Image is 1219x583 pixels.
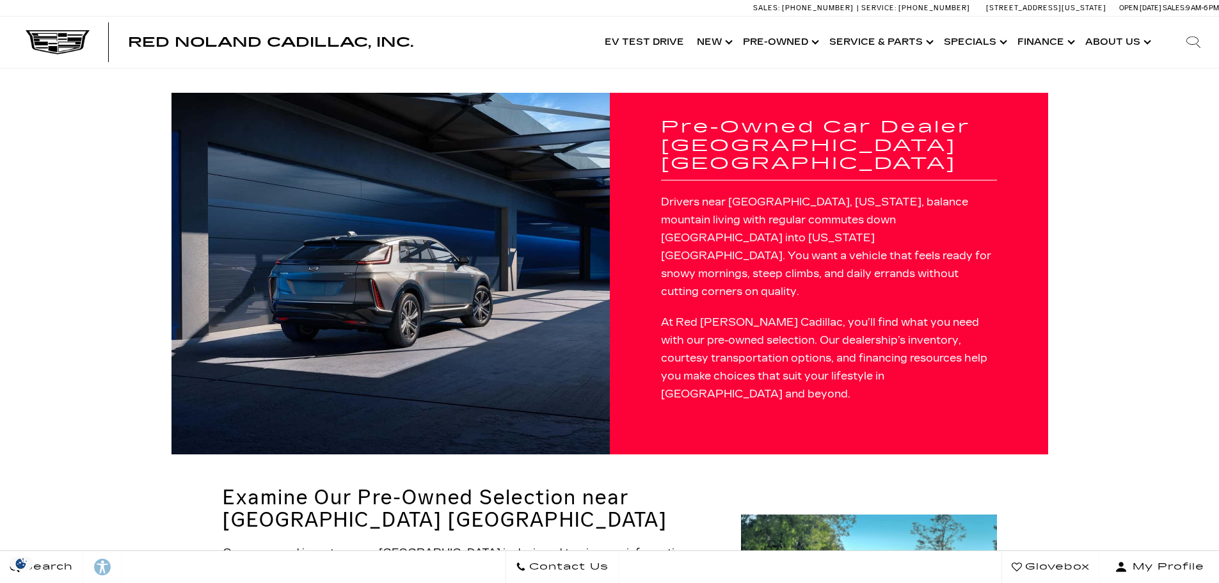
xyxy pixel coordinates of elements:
[1163,4,1186,12] span: Sales:
[937,17,1011,68] a: Specials
[1022,558,1090,576] span: Glovebox
[6,557,36,570] section: Click to Open Cookie Consent Modal
[1011,17,1079,68] a: Finance
[857,4,973,12] a: Service: [PHONE_NUMBER]
[526,558,609,576] span: Contact Us
[506,551,619,583] a: Contact Us
[661,314,997,403] p: At Red [PERSON_NAME] Cadillac, you’ll find what you need with our pre-owned selection. Our dealer...
[661,193,997,301] p: Drivers near [GEOGRAPHIC_DATA], [US_STATE], balance mountain living with regular commutes down [G...
[737,17,823,68] a: Pre-Owned
[1001,551,1100,583] a: Glovebox
[26,30,90,54] img: Cadillac Dark Logo with Cadillac White Text
[128,35,413,50] span: Red Noland Cadillac, Inc.
[128,36,413,49] a: Red Noland Cadillac, Inc.
[171,93,610,454] img: Pre-Owned Car Dealer Woodland Park CO
[6,557,36,570] img: Opt-Out Icon
[223,486,725,531] h2: Examine Our Pre-Owned Selection near [GEOGRAPHIC_DATA] [GEOGRAPHIC_DATA]
[1079,17,1155,68] a: About Us
[753,4,857,12] a: Sales: [PHONE_NUMBER]
[898,4,970,12] span: [PHONE_NUMBER]
[753,4,780,12] span: Sales:
[782,4,854,12] span: [PHONE_NUMBER]
[598,17,690,68] a: EV Test Drive
[661,118,997,173] h1: Pre-Owned Car Dealer [GEOGRAPHIC_DATA] [GEOGRAPHIC_DATA]
[243,547,353,559] a: pre-owned inventory
[823,17,937,68] a: Service & Parts
[861,4,896,12] span: Service:
[1119,4,1161,12] span: Open [DATE]
[690,17,737,68] a: New
[20,558,73,576] span: Search
[986,4,1106,12] a: [STREET_ADDRESS][US_STATE]
[1186,4,1219,12] span: 9 AM-6 PM
[1100,551,1219,583] button: Open user profile menu
[1127,558,1204,576] span: My Profile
